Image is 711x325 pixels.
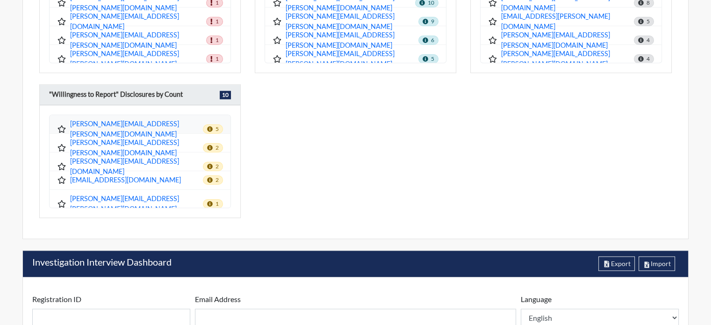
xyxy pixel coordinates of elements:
a: [PERSON_NAME][EMAIL_ADDRESS][PERSON_NAME][DOMAIN_NAME] [501,30,634,50]
span: 1 admissions [206,36,223,45]
span: Total count: 5 [634,17,654,26]
a: [PERSON_NAME][EMAIL_ADDRESS][PERSON_NAME][DOMAIN_NAME] [286,49,418,69]
span: 10 [220,91,231,99]
div: Employees displayed in this category reported Unwillingness to Report colleagues/coworkers involv... [40,85,240,105]
span: 5 skips/timeouts [418,54,438,64]
a: [PERSON_NAME][EMAIL_ADDRESS][PERSON_NAME][DOMAIN_NAME] [70,49,206,69]
a: [PERSON_NAME][EMAIL_ADDRESS][PERSON_NAME][DOMAIN_NAME] [70,137,203,158]
a: [PERSON_NAME][EMAIL_ADDRESS][PERSON_NAME][DOMAIN_NAME] [70,119,203,139]
a: [PERSON_NAME][EMAIL_ADDRESS][DOMAIN_NAME] [70,11,206,31]
span: 9 skips/timeouts [418,17,438,26]
span: Total count: 4 [634,54,654,64]
label: Registration ID [32,294,81,305]
h6: "Willingness to Report" Disclosures by Count [49,90,183,99]
a: [PERSON_NAME][EMAIL_ADDRESS][PERSON_NAME][DOMAIN_NAME] [501,49,634,69]
span: 1 admissions [206,54,223,64]
a: [PERSON_NAME][EMAIL_ADDRESS][PERSON_NAME][DOMAIN_NAME] [286,30,418,50]
span: Total count: 4 [634,36,654,45]
a: [PERSON_NAME][EMAIL_ADDRESS][DOMAIN_NAME] [70,156,203,176]
button: Import [639,256,675,271]
span: 6 skips/timeouts [418,36,438,45]
a: [EMAIL_ADDRESS][PERSON_NAME][DOMAIN_NAME] [501,11,634,31]
span: Total count: 2 [203,175,223,185]
a: [PERSON_NAME][EMAIL_ADDRESS][PERSON_NAME][DOMAIN_NAME] [70,30,206,50]
a: [EMAIL_ADDRESS][DOMAIN_NAME] [70,175,181,185]
span: Total count: 2 [203,143,223,152]
a: [PERSON_NAME][EMAIL_ADDRESS][PERSON_NAME][DOMAIN_NAME] [70,194,203,214]
a: [PERSON_NAME][EMAIL_ADDRESS][PERSON_NAME][DOMAIN_NAME] [286,11,418,31]
label: Email Address [195,294,241,305]
span: Total count: 1 [203,199,223,209]
label: Language [521,294,552,305]
button: Export [598,256,635,271]
h5: Investigation Interview Dashboard [32,256,172,271]
span: Total count: 5 [203,124,223,134]
span: 1 admissions [206,17,223,26]
span: Total count: 2 [203,162,223,171]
